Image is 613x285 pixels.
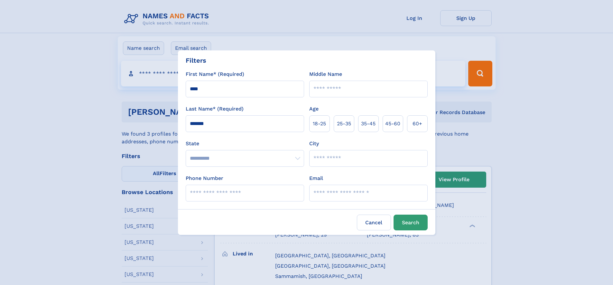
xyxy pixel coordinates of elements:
[361,120,376,128] span: 35‑45
[186,140,304,147] label: State
[313,120,326,128] span: 18‑25
[309,70,342,78] label: Middle Name
[186,174,223,182] label: Phone Number
[309,140,319,147] label: City
[186,56,206,65] div: Filters
[309,105,319,113] label: Age
[413,120,422,128] span: 60+
[394,215,428,230] button: Search
[186,70,244,78] label: First Name* (Required)
[357,215,391,230] label: Cancel
[186,105,244,113] label: Last Name* (Required)
[385,120,400,128] span: 45‑60
[309,174,323,182] label: Email
[337,120,351,128] span: 25‑35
